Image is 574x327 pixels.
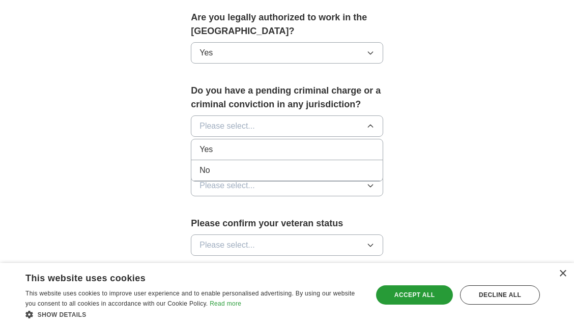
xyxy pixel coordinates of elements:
[376,285,453,305] div: Accept all
[199,143,213,156] span: Yes
[199,120,255,132] span: Please select...
[191,42,383,64] button: Yes
[559,270,566,278] div: Close
[199,239,255,251] span: Please select...
[191,175,383,196] button: Please select...
[191,217,383,230] label: Please confirm your veteran status
[191,11,383,38] label: Are you legally authorized to work in the [GEOGRAPHIC_DATA]?
[25,269,337,284] div: This website uses cookies
[210,300,241,307] a: Read more, opens a new window
[191,234,383,256] button: Please select...
[191,84,383,111] label: Do you have a pending criminal charge or a criminal conviction in any jurisdiction?
[199,180,255,192] span: Please select...
[38,311,87,318] span: Show details
[199,164,210,176] span: No
[460,285,540,305] div: Decline all
[191,115,383,137] button: Please select...
[25,290,355,307] span: This website uses cookies to improve user experience and to enable personalised advertising. By u...
[199,47,213,59] span: Yes
[25,309,362,319] div: Show details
